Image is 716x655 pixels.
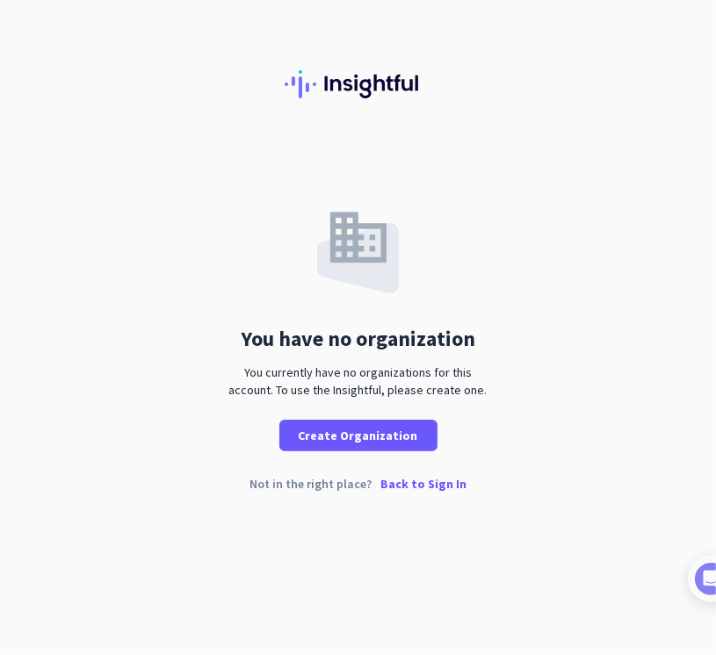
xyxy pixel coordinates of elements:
span: Create Organization [299,427,418,444]
img: Insightful [285,70,432,98]
button: Create Organization [279,420,438,451]
div: You have no organization [241,328,475,349]
p: Back to Sign In [380,478,466,490]
div: You currently have no organizations for this account. To use the Insightful, please create one. [222,363,495,399]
